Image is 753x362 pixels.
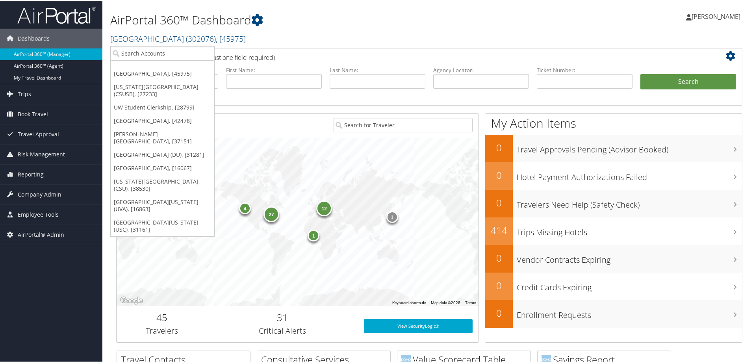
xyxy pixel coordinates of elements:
a: [PERSON_NAME] [686,4,748,28]
h2: 0 [485,168,513,181]
h3: Credit Cards Expiring [517,277,742,292]
span: Company Admin [18,184,61,204]
span: Map data ©2025 [431,300,460,304]
span: Risk Management [18,144,65,163]
span: [PERSON_NAME] [692,11,740,20]
span: , [ 45975 ] [216,33,246,43]
h2: 0 [485,140,513,154]
a: [GEOGRAPHIC_DATA], [16067] [111,161,214,174]
div: 1 [386,210,398,222]
h2: 414 [485,223,513,236]
a: 414Trips Missing Hotels [485,217,742,244]
h3: Travelers [122,325,201,336]
a: UW Student Clerkship, [28799] [111,100,214,113]
a: [PERSON_NAME][GEOGRAPHIC_DATA], [37151] [111,127,214,147]
h1: AirPortal 360™ Dashboard [110,11,536,28]
h1: My Action Items [485,114,742,131]
a: [GEOGRAPHIC_DATA], [45975] [111,66,214,80]
a: [GEOGRAPHIC_DATA][US_STATE] (UVA), [16863] [111,195,214,215]
span: Employee Tools [18,204,59,224]
div: 1 [308,229,319,241]
span: ( 302076 ) [186,33,216,43]
span: Book Travel [18,104,48,123]
span: Dashboards [18,28,50,48]
a: 0Vendor Contracts Expiring [485,244,742,272]
h3: Travel Approvals Pending (Advisor Booked) [517,139,742,154]
a: Terms (opens in new tab) [465,300,476,304]
img: Google [119,295,145,305]
a: [GEOGRAPHIC_DATA] (DU), [31281] [111,147,214,161]
h3: Trips Missing Hotels [517,222,742,237]
img: airportal-logo.png [17,5,96,24]
span: Travel Approval [18,124,59,143]
h2: 0 [485,251,513,264]
label: Last Name: [330,65,425,73]
label: First Name: [226,65,322,73]
div: 4 [239,202,251,213]
h3: Critical Alerts [213,325,352,336]
span: (at least one field required) [200,52,275,61]
div: 12 [316,200,332,215]
h2: 0 [485,306,513,319]
a: 0Hotel Payment Authorizations Failed [485,162,742,189]
h2: 45 [122,310,201,323]
h3: Vendor Contracts Expiring [517,250,742,265]
a: Open this area in Google Maps (opens a new window) [119,295,145,305]
label: Agency Locator: [433,65,529,73]
div: 27 [263,206,279,221]
h3: Hotel Payment Authorizations Failed [517,167,742,182]
a: [US_STATE][GEOGRAPHIC_DATA] (CSUSB), [27233] [111,80,214,100]
input: Search for Traveler [334,117,473,132]
input: Search Accounts [111,45,214,60]
span: AirPortal® Admin [18,224,64,244]
h3: Travelers Need Help (Safety Check) [517,195,742,210]
a: 0Credit Cards Expiring [485,272,742,299]
span: Reporting [18,164,44,184]
a: [GEOGRAPHIC_DATA] [110,33,246,43]
a: [GEOGRAPHIC_DATA], [42478] [111,113,214,127]
h2: 31 [213,310,352,323]
a: 0Travelers Need Help (Safety Check) [485,189,742,217]
button: Search [640,73,736,89]
a: 0Enrollment Requests [485,299,742,327]
a: [GEOGRAPHIC_DATA][US_STATE] (USC), [31161] [111,215,214,236]
a: [US_STATE][GEOGRAPHIC_DATA] (CSU), [38530] [111,174,214,195]
h2: Airtinerary Lookup [122,49,684,62]
span: Trips [18,84,31,103]
h3: Enrollment Requests [517,305,742,320]
label: Ticket Number: [537,65,632,73]
a: 0Travel Approvals Pending (Advisor Booked) [485,134,742,162]
button: Keyboard shortcuts [392,299,426,305]
a: View SecurityLogic® [364,318,473,332]
h2: 0 [485,195,513,209]
h2: 0 [485,278,513,291]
